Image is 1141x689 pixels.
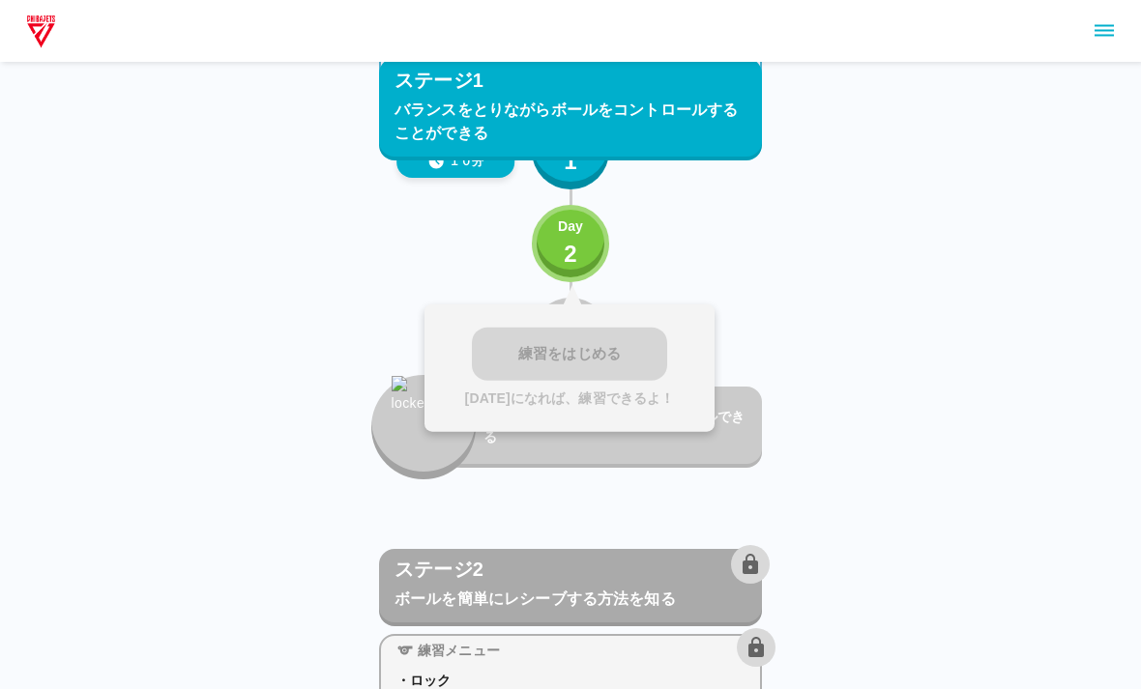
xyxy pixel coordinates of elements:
img: dummy [23,12,59,50]
p: 練習メニュー [418,641,500,661]
p: １０分 [449,153,483,170]
p: ボールを簡単にレシーブする方法を知る [395,588,746,611]
p: 2 [564,237,577,272]
button: sidemenu [1088,14,1121,47]
p: バランスをとりながらボールをコントロールすることができる [395,99,746,145]
p: 1 [564,144,577,179]
p: ステージ1 [395,66,483,95]
button: locked_fire_icon [371,375,476,479]
p: ステージ2 [395,555,483,584]
p: [DATE]になれば、練習できるよ！ [465,388,675,408]
button: Day2 [532,205,609,282]
p: Day [558,216,583,237]
img: locked_fire_icon [392,376,456,455]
